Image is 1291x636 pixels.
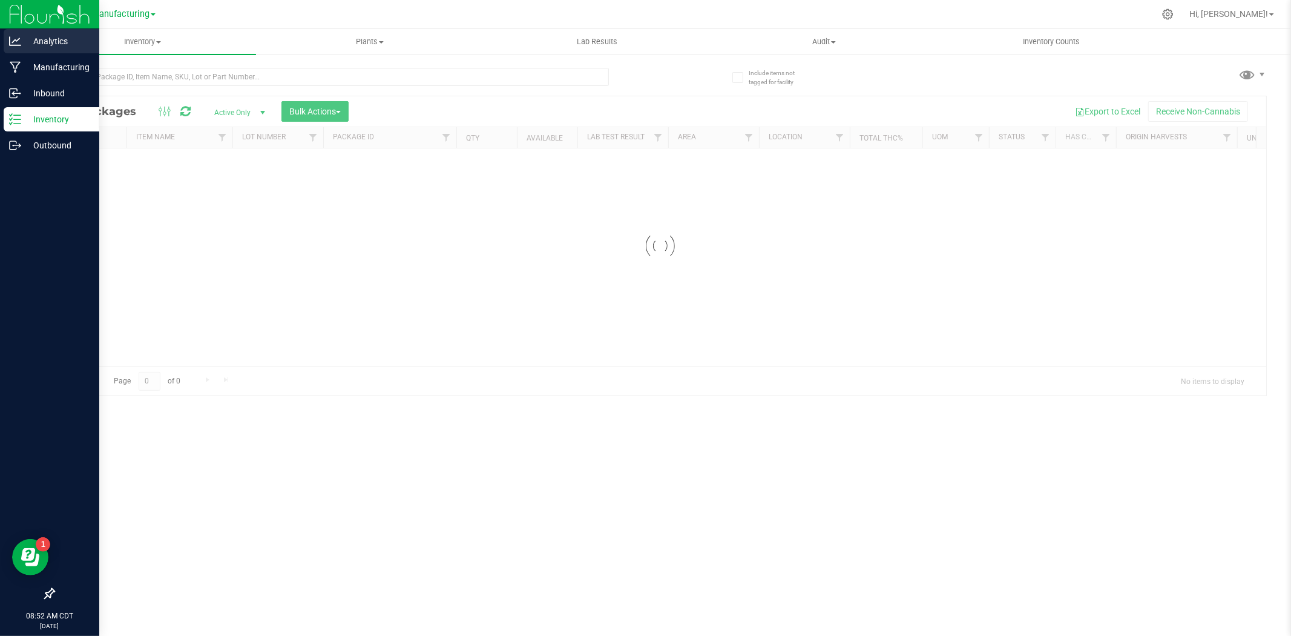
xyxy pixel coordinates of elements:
inline-svg: Inventory [9,113,21,125]
p: Inbound [21,86,94,101]
span: Lab Results [560,36,634,47]
iframe: Resource center unread badge [36,537,50,552]
span: Include items not tagged for facility [749,68,809,87]
inline-svg: Manufacturing [9,61,21,73]
p: [DATE] [5,621,94,631]
a: Audit [711,29,938,55]
p: Analytics [21,34,94,48]
p: Inventory [21,112,94,127]
input: Search Package ID, Item Name, SKU, Lot or Part Number... [53,68,609,86]
p: Outbound [21,138,94,153]
a: Lab Results [484,29,711,55]
span: Manufacturing [91,9,149,19]
span: Plants [257,36,482,47]
inline-svg: Analytics [9,35,21,47]
a: Inventory [29,29,256,55]
div: Manage settings [1160,8,1175,20]
span: Audit [711,36,937,47]
p: Manufacturing [21,60,94,75]
iframe: Resource center [12,539,48,575]
a: Plants [256,29,483,55]
span: Hi, [PERSON_NAME]! [1189,9,1268,19]
span: Inventory Counts [1007,36,1096,47]
inline-svg: Inbound [9,87,21,99]
p: 08:52 AM CDT [5,611,94,621]
inline-svg: Outbound [9,139,21,151]
a: Inventory Counts [938,29,1165,55]
span: Inventory [29,36,256,47]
